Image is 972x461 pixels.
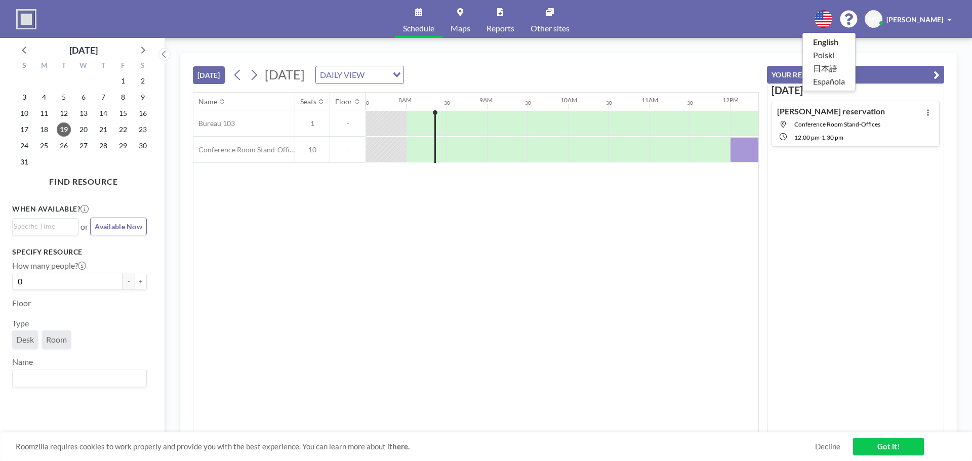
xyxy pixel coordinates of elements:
li: Española [803,75,855,88]
a: Got it! [853,438,924,455]
a: Decline [815,442,840,451]
li: English [803,35,855,49]
li: 日本語 [803,62,855,75]
span: Roomzilla requires cookies to work properly and provide you with the best experience. You can lea... [16,442,815,451]
a: here. [392,442,410,451]
li: Polski [803,49,855,62]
